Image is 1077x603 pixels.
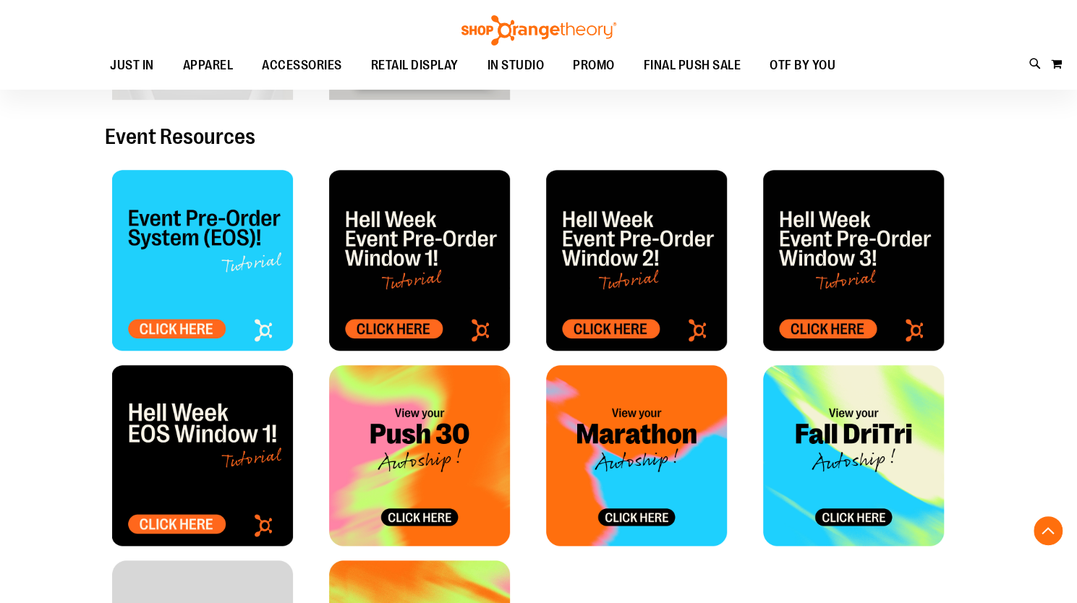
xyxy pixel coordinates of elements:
a: IN STUDIO [473,49,559,82]
span: FINAL PUSH SALE [644,49,741,82]
img: FALL DRI TRI_Allocation Tile [763,365,944,546]
a: RETAIL DISPLAY [357,49,473,82]
a: OTF BY YOU [755,49,850,82]
a: ACCESSORIES [247,49,357,82]
img: Shop Orangetheory [459,15,618,46]
span: RETAIL DISPLAY [371,49,459,82]
img: HELLWEEK_Allocation Tile [112,365,293,546]
span: IN STUDIO [488,49,545,82]
img: OTF - Studio Sale Tile [763,170,944,351]
a: PROMO [558,49,629,82]
span: APPAREL [183,49,234,82]
a: FINAL PUSH SALE [629,49,756,82]
a: APPAREL [169,49,248,82]
button: Back To Top [1034,516,1063,545]
span: PROMO [573,49,615,82]
img: OTF - Studio Sale Tile [546,170,727,351]
img: OTF Tile - Marathon Marketing [546,365,727,546]
img: OTF - Studio Sale Tile [329,170,510,351]
span: JUST IN [110,49,154,82]
h2: Event Resources [105,125,973,148]
a: JUST IN [95,49,169,82]
span: OTF BY YOU [770,49,835,82]
span: ACCESSORIES [262,49,342,82]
